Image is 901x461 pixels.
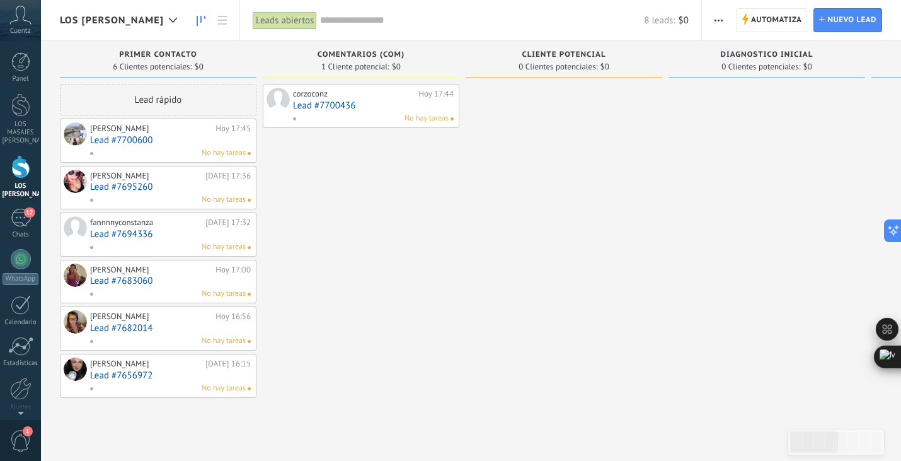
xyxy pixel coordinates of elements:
[253,11,317,30] div: Leads abiertos
[212,8,233,33] a: Lista
[3,318,39,327] div: Calendario
[293,89,415,99] div: corzoconz
[736,8,808,32] a: Automatiza
[293,100,454,111] a: Lead #7700436
[418,89,454,99] div: Hoy 17:44
[3,359,39,368] div: Estadísticas
[248,340,251,343] span: No hay nada asignado
[205,218,251,228] div: [DATE] 17:32
[644,15,675,26] span: 8 leads:
[202,336,246,347] span: No hay tareas
[519,63,597,71] span: 0 Clientes potenciales:
[392,63,401,71] span: $0
[90,312,212,322] div: [PERSON_NAME]
[205,171,251,181] div: [DATE] 17:36
[190,8,212,33] a: Leads
[813,8,882,32] a: Nuevo lead
[202,194,246,206] span: No hay tareas
[751,9,802,32] span: Automatiza
[522,50,605,59] span: CLIENTE POTENCIAL
[215,265,251,275] div: Hoy 17:00
[90,323,251,334] a: Lead #7682014
[269,50,453,61] div: COMENTARIOS (COM)
[90,171,202,181] div: [PERSON_NAME]
[248,199,251,202] span: No hay nada asignado
[600,63,609,71] span: $0
[248,293,251,296] span: No hay nada asignado
[119,50,197,59] span: PRIMER CONTACTO
[202,288,246,300] span: No hay tareas
[3,273,38,285] div: WhatsApp
[90,124,212,134] div: [PERSON_NAME]
[90,265,212,275] div: [PERSON_NAME]
[3,182,39,199] div: LOS [PERSON_NAME]
[679,15,689,26] span: $0
[205,359,251,369] div: [DATE] 16:15
[721,50,813,59] span: DIAGNOSTICO INICIAL
[248,246,251,249] span: No hay nada asignado
[90,229,251,240] a: Lead #7694336
[24,207,35,218] span: 12
[3,120,39,145] div: LOS MASAJES [PERSON_NAME]
[472,50,656,61] div: CLIENTE POTENCIAL
[803,63,812,71] span: $0
[60,84,256,115] div: Lead rápido
[202,148,246,159] span: No hay tareas
[675,50,859,61] div: DIAGNOSTICO INICIAL
[709,8,728,32] button: Más
[721,63,800,71] span: 0 Clientes potenciales:
[450,117,454,120] span: No hay nada asignado
[321,63,389,71] span: 1 Cliente potencial:
[90,359,202,369] div: [PERSON_NAME]
[90,218,202,228] div: fannnnyconstanza
[90,182,251,192] a: Lead #7695260
[90,276,251,286] a: Lead #7683060
[23,426,33,436] span: 1
[90,370,251,381] a: Lead #7656972
[202,242,246,253] span: No hay tareas
[827,9,876,32] span: Nuevo lead
[248,152,251,155] span: No hay nada asignado
[3,75,39,83] div: Panel
[113,63,192,71] span: 6 Clientes potenciales:
[66,50,250,61] div: PRIMER CONTACTO
[405,113,449,124] span: No hay tareas
[215,312,251,322] div: Hoy 16:56
[202,383,246,394] span: No hay tareas
[195,63,204,71] span: $0
[3,231,39,239] div: Chats
[60,15,164,26] span: LOS [PERSON_NAME]
[215,124,251,134] div: Hoy 17:45
[90,135,251,146] a: Lead #7700600
[318,50,405,59] span: COMENTARIOS (COM)
[10,27,31,35] span: Cuenta
[248,387,251,390] span: No hay nada asignado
